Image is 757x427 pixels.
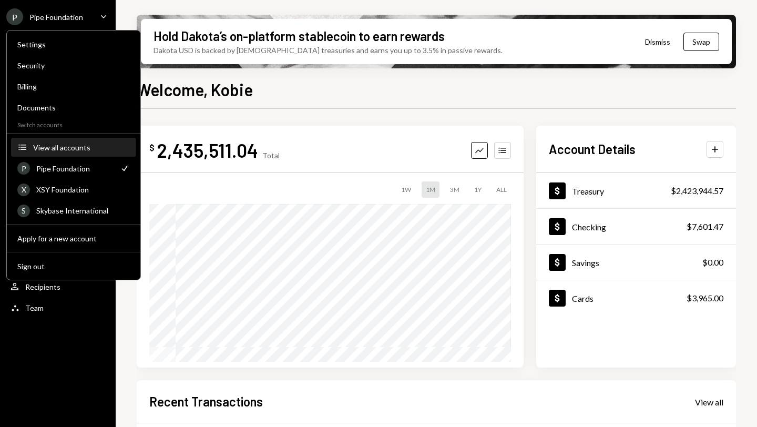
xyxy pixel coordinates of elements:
div: Total [262,151,280,160]
div: Recipients [25,282,60,291]
div: Apply for a new account [17,234,130,243]
div: P [6,8,23,25]
div: $3,965.00 [687,292,723,304]
a: View all [695,396,723,408]
div: View all accounts [33,143,130,152]
div: $ [149,143,155,153]
a: XXSY Foundation [11,180,136,199]
div: Billing [17,82,130,91]
div: 2,435,511.04 [157,138,258,162]
div: 3M [446,181,464,198]
a: Savings$0.00 [536,245,736,280]
h2: Recent Transactions [149,393,263,410]
div: Documents [17,103,130,112]
a: Treasury$2,423,944.57 [536,173,736,208]
a: SSkybase International [11,201,136,220]
button: Dismiss [632,29,683,54]
div: $2,423,944.57 [671,185,723,197]
div: View all [695,397,723,408]
h1: Welcome, Kobie [137,79,253,100]
button: View all accounts [11,138,136,157]
h2: Account Details [549,140,636,158]
div: Pipe Foundation [29,13,83,22]
div: 1M [422,181,439,198]
a: Billing [11,77,136,96]
div: 1Y [470,181,486,198]
div: S [17,205,30,217]
div: Treasury [572,186,604,196]
div: Pipe Foundation [36,164,113,173]
button: Sign out [11,257,136,276]
a: Checking$7,601.47 [536,209,736,244]
div: Sign out [17,262,130,271]
div: ALL [492,181,511,198]
button: Apply for a new account [11,229,136,248]
div: Skybase International [36,206,130,215]
div: P [17,162,30,175]
button: Swap [683,33,719,51]
a: Team [6,298,109,317]
div: Team [25,303,44,312]
div: Switch accounts [7,119,140,129]
div: XSY Foundation [36,185,130,194]
div: 1W [397,181,415,198]
div: $0.00 [702,256,723,269]
div: Cards [572,293,594,303]
div: Checking [572,222,606,232]
div: X [17,184,30,196]
a: Security [11,56,136,75]
div: Dakota USD is backed by [DEMOGRAPHIC_DATA] treasuries and earns you up to 3.5% in passive rewards. [154,45,503,56]
div: Hold Dakota’s on-platform stablecoin to earn rewards [154,27,445,45]
a: Cards$3,965.00 [536,280,736,316]
div: $7,601.47 [687,220,723,233]
a: Recipients [6,277,109,296]
a: Documents [11,98,136,117]
div: Security [17,61,130,70]
div: Savings [572,258,599,268]
div: Settings [17,40,130,49]
a: Settings [11,35,136,54]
